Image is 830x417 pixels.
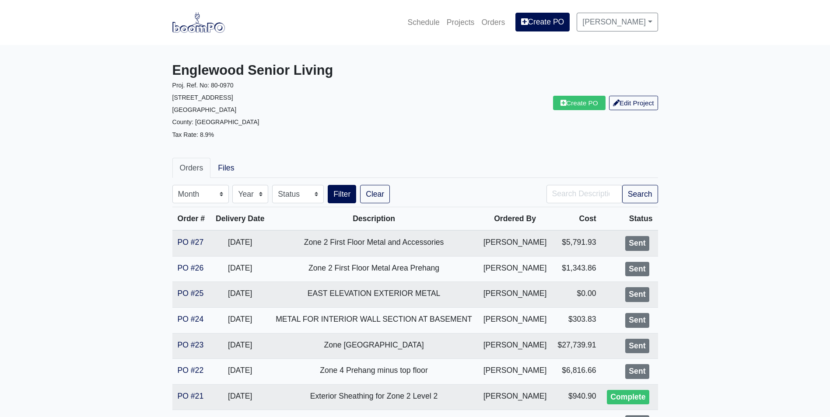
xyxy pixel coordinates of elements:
[178,315,204,323] a: PO #24
[552,256,602,282] td: $1,343.86
[552,230,602,256] td: $5,791.93
[172,106,237,113] small: [GEOGRAPHIC_DATA]
[577,13,658,31] a: [PERSON_NAME]
[270,230,478,256] td: Zone 2 First Floor Metal and Accessories
[478,207,552,231] th: Ordered By
[172,12,225,32] img: boomPO
[210,307,270,333] td: [DATE]
[609,96,658,110] a: Edit Project
[404,13,443,32] a: Schedule
[270,384,478,410] td: Exterior Sheathing for Zone 2 Level 2
[478,13,508,32] a: Orders
[515,13,570,31] a: Create PO
[625,313,649,328] div: Sent
[270,307,478,333] td: METAL FOR INTERIOR WALL SECTION AT BASEMENT
[210,230,270,256] td: [DATE]
[172,82,234,89] small: Proj. Ref. No: 80-0970
[178,341,204,349] a: PO #23
[210,359,270,385] td: [DATE]
[552,307,602,333] td: $303.83
[478,282,552,308] td: [PERSON_NAME]
[552,384,602,410] td: $940.90
[172,158,211,178] a: Orders
[607,390,649,405] div: Complete
[328,185,356,203] button: Filter
[172,94,233,101] small: [STREET_ADDRESS]
[625,236,649,251] div: Sent
[178,264,204,272] a: PO #26
[478,333,552,359] td: [PERSON_NAME]
[552,333,602,359] td: $27,739.91
[478,359,552,385] td: [PERSON_NAME]
[625,287,649,302] div: Sent
[178,392,204,400] a: PO #21
[210,256,270,282] td: [DATE]
[625,262,649,277] div: Sent
[478,384,552,410] td: [PERSON_NAME]
[172,63,409,79] h3: Englewood Senior Living
[478,307,552,333] td: [PERSON_NAME]
[552,207,602,231] th: Cost
[625,339,649,354] div: Sent
[553,96,606,110] a: Create PO
[552,359,602,385] td: $6,816.66
[210,384,270,410] td: [DATE]
[270,359,478,385] td: Zone 4 Prehang minus top floor
[552,282,602,308] td: $0.00
[625,364,649,379] div: Sent
[546,185,622,203] input: Search
[210,333,270,359] td: [DATE]
[210,282,270,308] td: [DATE]
[172,118,259,125] small: County: [GEOGRAPHIC_DATA]
[602,207,658,231] th: Status
[270,207,478,231] th: Description
[172,131,214,138] small: Tax Rate: 8.9%
[270,333,478,359] td: Zone [GEOGRAPHIC_DATA]
[210,158,242,178] a: Files
[270,256,478,282] td: Zone 2 First Floor Metal Area Prehang
[178,366,204,375] a: PO #22
[178,289,204,298] a: PO #25
[172,207,210,231] th: Order #
[622,185,658,203] button: Search
[478,230,552,256] td: [PERSON_NAME]
[270,282,478,308] td: EAST ELEVATION EXTERIOR METAL
[178,238,204,247] a: PO #27
[478,256,552,282] td: [PERSON_NAME]
[443,13,478,32] a: Projects
[210,207,270,231] th: Delivery Date
[360,185,390,203] a: Clear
